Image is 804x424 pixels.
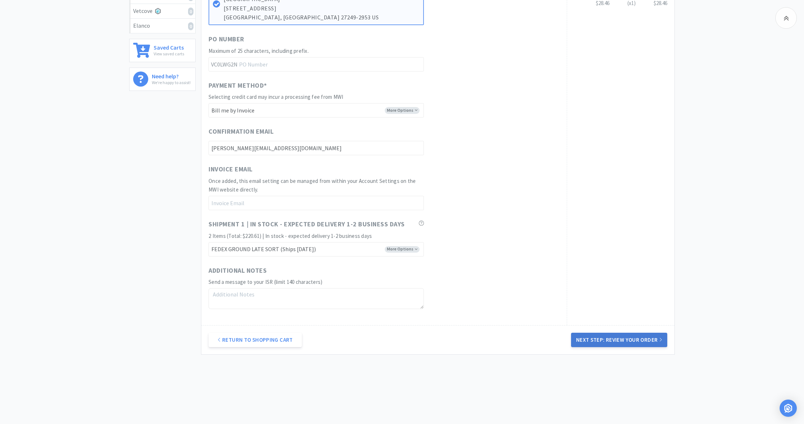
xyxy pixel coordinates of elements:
span: 2 Items (Total: $220.61) | In stock - expected delivery 1-2 business days [209,232,372,239]
a: Elanco0 [130,19,195,33]
span: Send a message to your ISR (limit 140 characters) [209,278,322,285]
span: PO Number [209,34,244,45]
div: Open Intercom Messenger [780,400,797,417]
i: 0 [188,22,193,30]
span: Shipment 1 | In stock - expected delivery 1-2 business days [209,219,405,230]
div: Elanco [133,21,192,31]
a: Return to Shopping Cart [209,333,302,347]
input: PO Number [209,57,424,72]
p: [GEOGRAPHIC_DATA], [GEOGRAPHIC_DATA] 27249-2953 US [224,13,420,22]
span: Once added, this email setting can be managed from within your Account Settings on the MWI websit... [209,178,416,193]
i: 0 [188,8,193,15]
p: We're happy to assist! [152,79,191,86]
span: Payment Method * [209,80,267,91]
h6: Saved Carts [154,43,184,50]
a: Saved CartsView saved carts [129,39,196,62]
span: Confirmation Email [209,126,274,137]
span: Selecting credit card may incur a processing fee from MWI [209,93,343,100]
span: VC0LWG2N [209,57,239,71]
span: Maximum of 25 characters, including prefix. [209,47,309,54]
h6: Need help? [152,72,191,79]
p: [STREET_ADDRESS] [224,4,420,13]
input: Invoice Email [209,196,424,210]
span: Additional Notes [209,266,267,276]
p: View saved carts [154,50,184,57]
div: Vetcove [133,6,192,16]
button: Next Step: Review Your Order [571,333,667,347]
input: Confirmation Email [209,141,424,155]
a: Vetcove0 [130,4,195,19]
span: Invoice Email [209,164,253,175]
